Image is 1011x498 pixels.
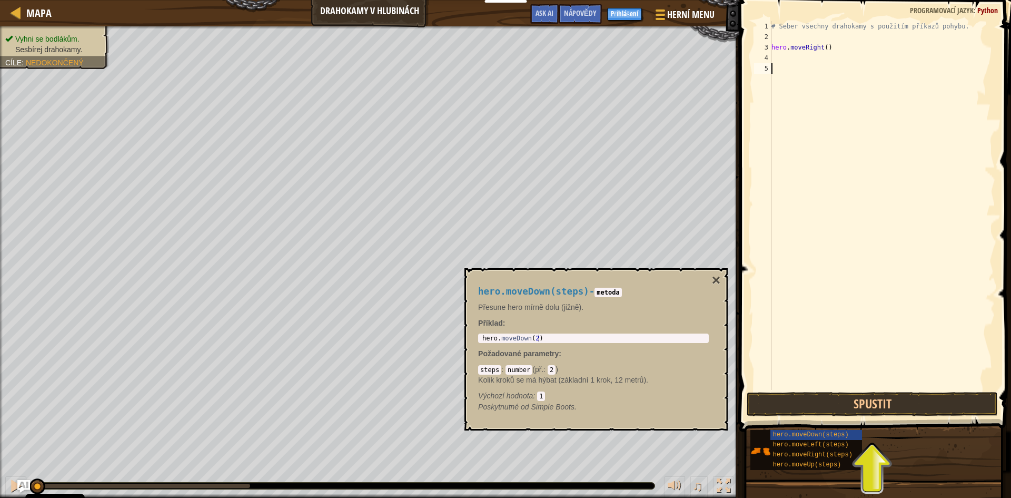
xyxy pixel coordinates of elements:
span: Poskytnutné od [478,403,531,411]
code: metoda [594,288,621,297]
span: př. [535,365,543,374]
div: ( ) [478,364,709,401]
span: Výchozí hodnota [478,392,533,400]
span: : [533,392,537,400]
h4: - [478,287,709,297]
strong: : [478,319,505,327]
button: × [712,273,720,288]
code: number [506,365,532,375]
code: steps [478,365,501,375]
span: Požadované parametry [478,349,559,358]
span: Příklad [478,319,503,327]
span: : [543,365,548,374]
span: hero.moveDown(steps) [478,286,589,297]
p: Přesune hero mírně dolu (jižně). [478,302,709,313]
em: Simple Boots. [478,403,577,411]
span: : [559,349,561,358]
code: 1 [537,392,545,401]
code: 2 [548,365,556,375]
span: : [501,365,506,374]
p: Kolik kroků se má hýbat (základní 1 krok, 12 metrů). [478,375,709,385]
